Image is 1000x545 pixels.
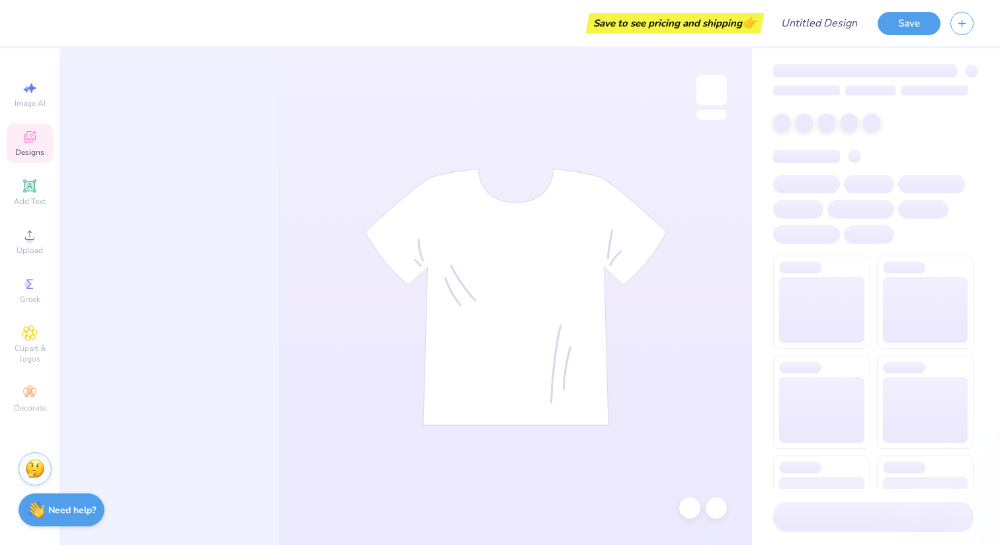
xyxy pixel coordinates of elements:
[7,343,53,364] span: Clipart & logos
[878,12,940,35] button: Save
[15,98,46,109] span: Image AI
[14,403,46,413] span: Decorate
[589,13,761,33] div: Save to see pricing and shipping
[48,504,96,517] strong: Need help?
[20,294,40,305] span: Greek
[15,147,44,158] span: Designs
[771,10,868,36] input: Untitled Design
[14,196,46,207] span: Add Text
[17,245,43,256] span: Upload
[742,15,757,30] span: 👉
[364,168,667,426] img: tee-skeleton.svg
